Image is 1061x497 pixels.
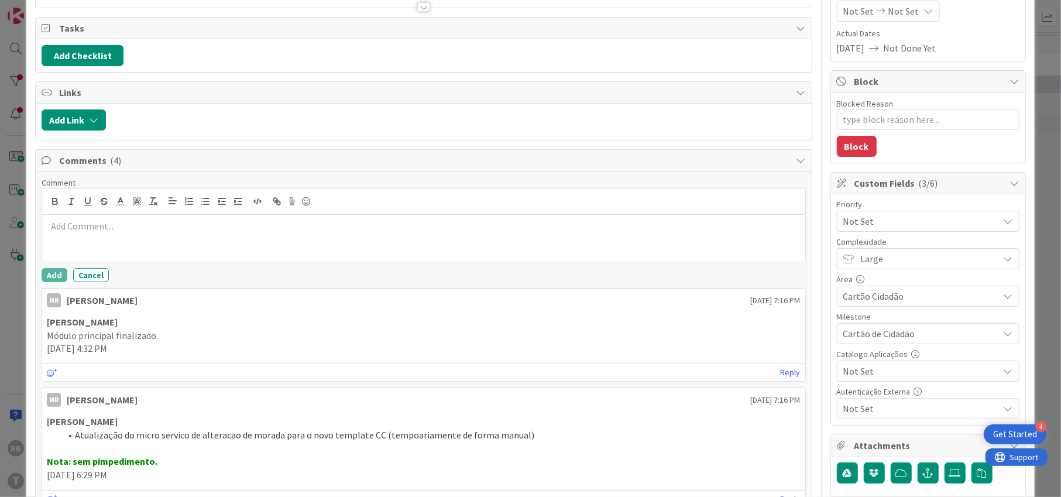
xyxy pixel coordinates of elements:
[73,268,109,282] button: Cancel
[888,4,919,18] span: Not Set
[781,365,801,380] a: Reply
[47,316,118,328] strong: [PERSON_NAME]
[42,45,123,66] button: Add Checklist
[47,293,61,307] div: MR
[837,350,1019,358] div: Catalogo Aplicações
[919,177,938,189] span: ( 3/6 )
[67,393,138,407] div: [PERSON_NAME]
[843,363,993,379] span: Not Set
[984,424,1046,444] div: Open Get Started checklist, remaining modules: 4
[59,21,790,35] span: Tasks
[59,85,790,100] span: Links
[993,429,1037,440] div: Get Started
[42,109,106,131] button: Add Link
[884,41,936,55] span: Not Done Yet
[861,251,993,267] span: Large
[854,438,1004,453] span: Attachments
[67,293,138,307] div: [PERSON_NAME]
[47,330,158,341] span: Módulo principal finalizado.
[110,155,121,166] span: ( 4 )
[854,74,1004,88] span: Block
[42,268,67,282] button: Add
[47,416,118,427] strong: [PERSON_NAME]
[837,136,877,157] button: Block
[837,388,1019,396] div: Autenticação Externa
[75,429,534,441] span: Atualização do micro servico de alteracao de morada para o novo template CC (tempoariamente de fo...
[843,213,993,229] span: Not Set
[25,2,53,16] span: Support
[854,176,1004,190] span: Custom Fields
[47,469,107,481] span: [DATE] 6:29 PM
[42,177,75,188] span: Comment
[837,313,1019,321] div: Milestone
[837,28,1019,40] span: Actual Dates
[837,98,894,109] label: Blocked Reason
[843,288,993,304] span: Cartão Cidadão
[47,393,61,407] div: MR
[1036,421,1046,432] div: 4
[837,200,1019,208] div: Priority
[59,153,790,167] span: Comments
[843,4,874,18] span: Not Set
[47,342,107,354] span: [DATE] 4:32 PM
[837,275,1019,283] div: Area
[751,394,801,406] span: [DATE] 7:16 PM
[751,294,801,307] span: [DATE] 7:16 PM
[843,325,993,342] span: Cartão de Cidadão
[843,400,993,417] span: Not Set
[837,238,1019,246] div: Complexidade
[837,41,865,55] span: [DATE]
[47,455,157,467] strong: Nota: sem pimpedimento.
